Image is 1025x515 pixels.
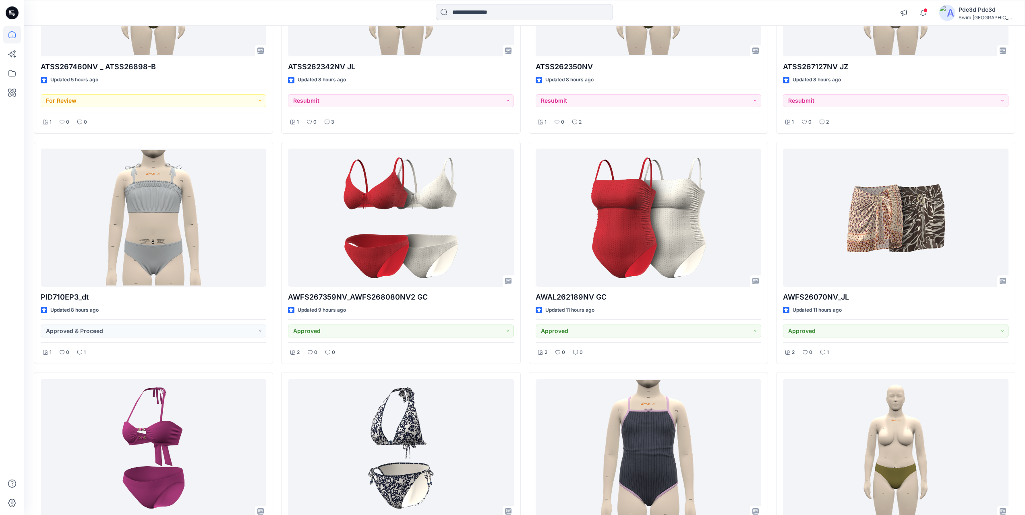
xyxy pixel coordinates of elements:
[298,306,346,314] p: Updated 9 hours ago
[288,61,514,72] p: ATSS262342NV JL
[66,348,69,357] p: 0
[298,76,346,84] p: Updated 8 hours ago
[297,118,299,126] p: 1
[545,118,547,126] p: 1
[288,292,514,303] p: AWFS267359NV_AWFS268080NV2 GC
[562,348,565,357] p: 0
[959,5,1015,14] div: Pdc3d Pdc3d
[792,348,795,357] p: 2
[41,61,266,72] p: ATSS267460NV _ ATSS26898-B
[84,118,87,126] p: 0
[313,118,317,126] p: 0
[580,348,583,357] p: 0
[314,348,317,357] p: 0
[50,306,99,314] p: Updated 8 hours ago
[783,292,1008,303] p: AWFS26070NV_JL
[809,348,812,357] p: 0
[332,348,335,357] p: 0
[545,348,547,357] p: 2
[66,118,69,126] p: 0
[827,348,829,357] p: 1
[297,348,300,357] p: 2
[561,118,564,126] p: 0
[959,14,1015,21] div: Swim [GEOGRAPHIC_DATA]
[939,5,955,21] img: avatar
[50,348,52,357] p: 1
[783,149,1008,287] a: AWFS26070NV_JL
[288,149,514,287] a: AWFS267359NV_AWFS268080NV2 GC
[331,118,334,126] p: 3
[826,118,829,126] p: 2
[41,292,266,303] p: PID710EP3_dt
[84,348,86,357] p: 1
[793,76,841,84] p: Updated 8 hours ago
[536,292,761,303] p: AWAL262189NV GC
[545,306,594,314] p: Updated 11 hours ago
[50,76,98,84] p: Updated 5 hours ago
[536,61,761,72] p: ATSS262350NV
[793,306,842,314] p: Updated 11 hours ago
[41,149,266,287] a: PID710EP3_dt
[783,61,1008,72] p: ATSS267127NV JZ
[536,149,761,287] a: AWAL262189NV GC
[808,118,812,126] p: 0
[792,118,794,126] p: 1
[545,76,594,84] p: Updated 8 hours ago
[50,118,52,126] p: 1
[579,118,582,126] p: 2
